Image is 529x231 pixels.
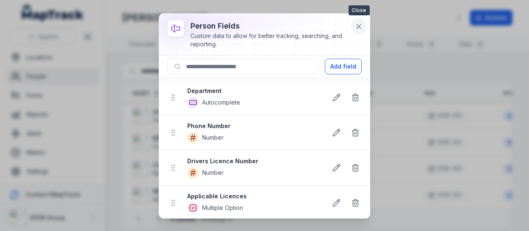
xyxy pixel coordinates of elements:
[202,133,224,142] span: Number
[348,5,369,15] span: Close
[187,192,320,200] strong: Applicable Licences
[202,169,224,177] span: Number
[187,157,320,165] strong: Drivers Licence Number
[202,204,243,212] span: Multiple Option
[187,87,320,95] strong: Department
[202,98,240,107] span: Autocomplete
[187,122,320,130] strong: Phone Number
[325,59,362,74] button: Add field
[191,32,348,48] div: Custom data to allow for better tracking, searching, and reporting.
[191,20,348,32] h3: person fields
